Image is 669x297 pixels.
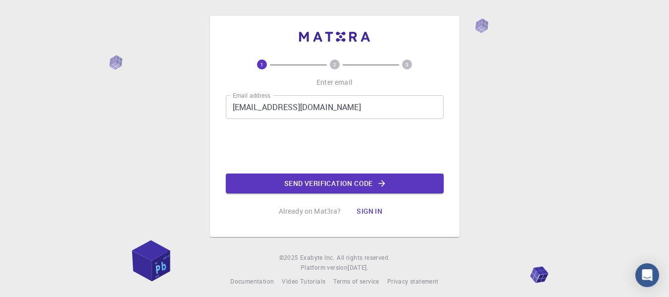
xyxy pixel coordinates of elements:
[233,91,270,100] label: Email address
[300,253,335,263] a: Exabyte Inc.
[348,263,368,273] a: [DATE].
[300,253,335,261] span: Exabyte Inc.
[387,277,439,287] a: Privacy statement
[279,253,300,263] span: © 2025
[226,174,444,193] button: Send verification code
[349,201,390,221] button: Sign in
[230,277,274,285] span: Documentation
[282,277,325,287] a: Video Tutorials
[333,61,336,68] text: 2
[406,61,409,68] text: 3
[301,263,348,273] span: Platform version
[230,277,274,287] a: Documentation
[348,263,368,271] span: [DATE] .
[279,206,341,216] p: Already on Mat3ra?
[259,127,410,166] iframe: reCAPTCHA
[282,277,325,285] span: Video Tutorials
[337,253,390,263] span: All rights reserved.
[635,263,659,287] div: Open Intercom Messenger
[333,277,379,287] a: Terms of service
[260,61,263,68] text: 1
[316,77,353,87] p: Enter email
[333,277,379,285] span: Terms of service
[387,277,439,285] span: Privacy statement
